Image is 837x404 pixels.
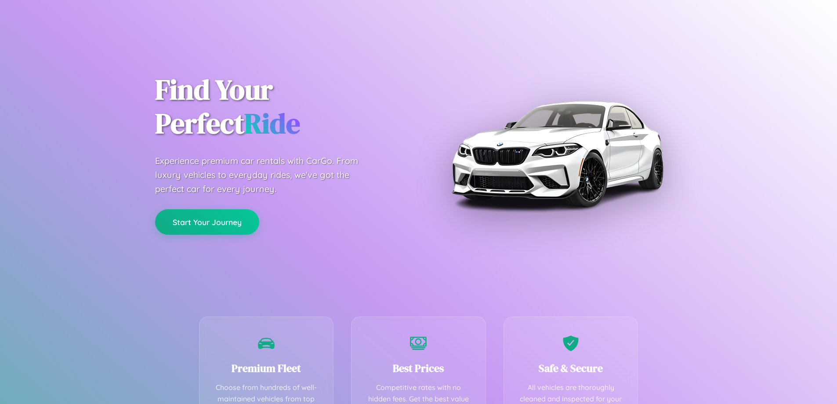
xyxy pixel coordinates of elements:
[155,154,375,196] p: Experience premium car rentals with CarGo. From luxury vehicles to everyday rides, we've got the ...
[213,361,320,375] h3: Premium Fleet
[155,209,259,235] button: Start Your Journey
[365,361,472,375] h3: Best Prices
[447,44,667,264] img: Premium BMW car rental vehicle
[517,361,625,375] h3: Safe & Secure
[244,104,300,142] span: Ride
[155,73,406,141] h1: Find Your Perfect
